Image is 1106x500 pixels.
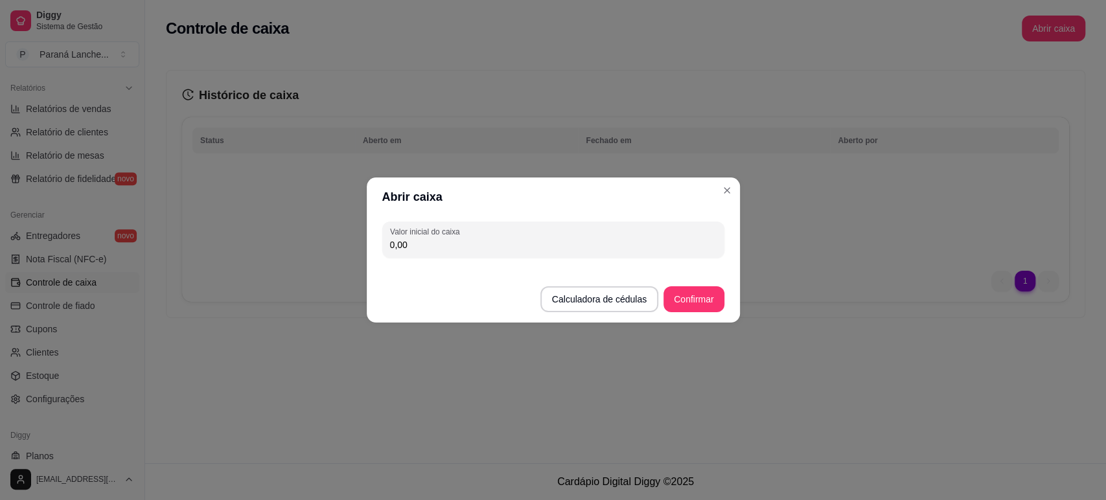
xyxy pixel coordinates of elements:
button: Calculadora de cédulas [540,286,658,312]
button: Confirmar [663,286,724,312]
button: Close [717,180,737,201]
label: Valor inicial do caixa [390,226,464,237]
input: Valor inicial do caixa [390,238,717,251]
header: Abrir caixa [367,177,740,216]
